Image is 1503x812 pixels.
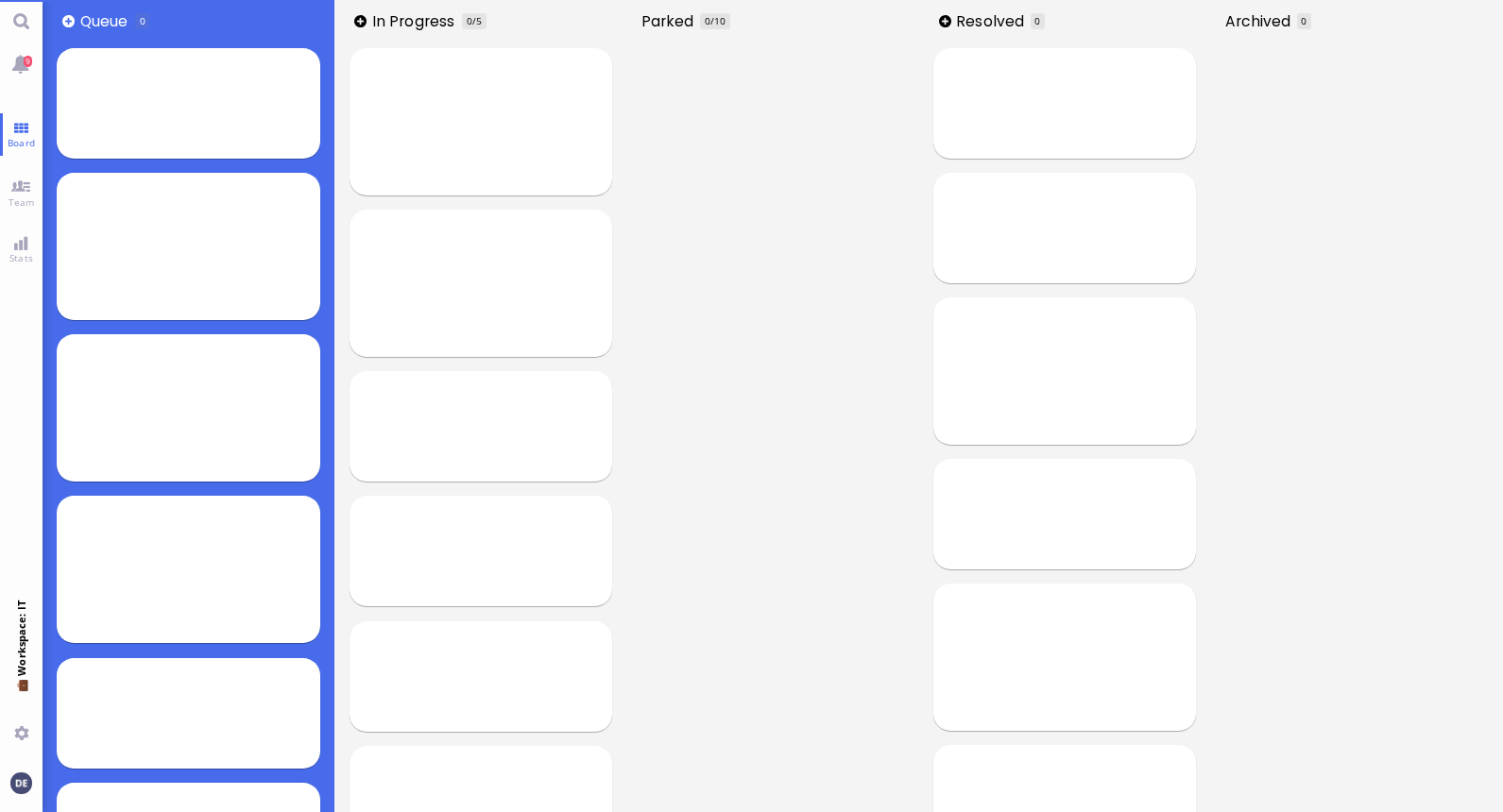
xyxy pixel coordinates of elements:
[956,10,1031,32] span: Resolved
[641,10,700,32] span: Parked
[710,14,726,27] span: /10
[467,14,472,27] span: 0
[3,136,40,149] span: Board
[10,772,31,793] img: You
[1034,14,1040,27] span: 0
[354,15,367,27] button: Add
[472,14,482,27] span: /5
[14,676,28,719] span: 💼 Workspace: IT
[140,14,145,27] span: 0
[705,14,710,27] span: 0
[939,15,951,27] button: Add
[4,195,40,209] span: Team
[1225,10,1297,32] span: Archived
[24,56,32,67] span: 9
[372,10,461,32] span: In progress
[1301,14,1307,27] span: 0
[80,10,134,32] span: Queue
[62,15,75,27] button: Add
[5,251,38,264] span: Stats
